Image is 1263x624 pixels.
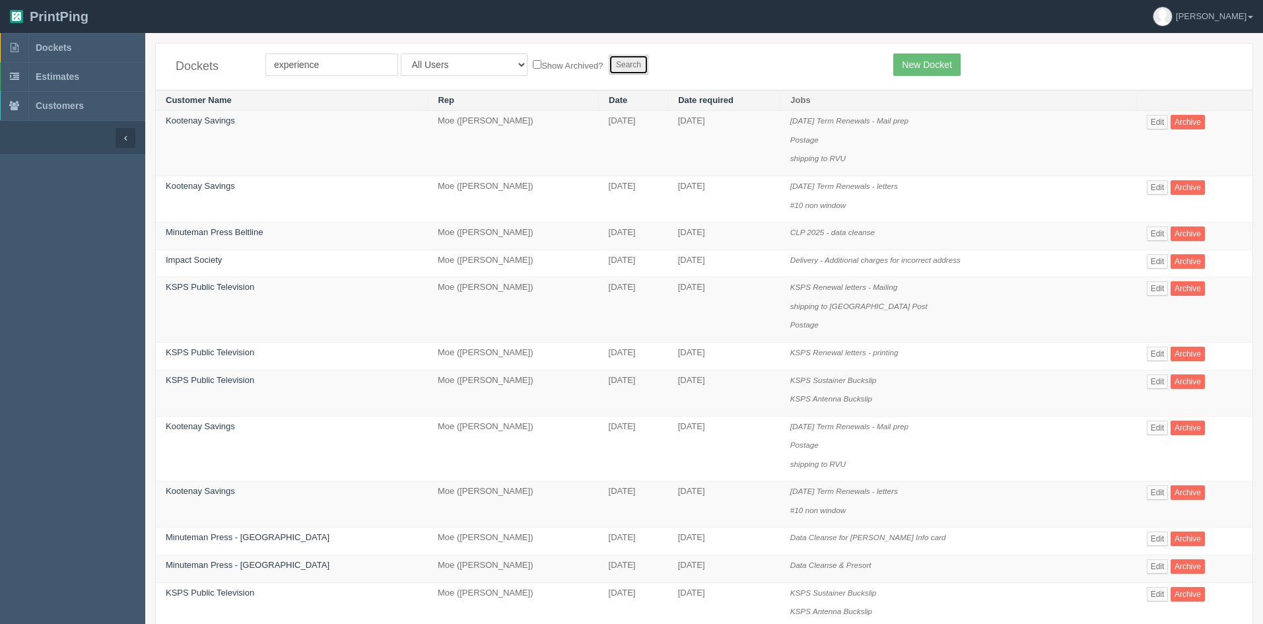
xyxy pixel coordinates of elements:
i: Postage [790,320,819,329]
td: [DATE] [599,481,668,528]
i: Delivery - Additional charges for incorrect address [790,256,961,264]
i: [DATE] Term Renewals - Mail prep [790,422,908,431]
td: [DATE] [668,250,780,277]
td: Moe ([PERSON_NAME]) [428,342,599,370]
td: [DATE] [599,250,668,277]
a: Customer Name [166,95,232,105]
i: KSPS Renewal letters - Mailing [790,283,897,291]
a: Archive [1171,532,1205,546]
a: Edit [1147,532,1169,546]
a: Rep [438,95,454,105]
i: shipping to [GEOGRAPHIC_DATA] Post [790,302,928,310]
td: Moe ([PERSON_NAME]) [428,370,599,416]
td: [DATE] [668,277,780,343]
td: Moe ([PERSON_NAME]) [428,416,599,481]
td: [DATE] [599,223,668,250]
a: Kootenay Savings [166,116,235,125]
i: Postage [790,440,819,449]
td: [DATE] [668,342,780,370]
td: [DATE] [599,342,668,370]
a: KSPS Public Television [166,282,254,292]
td: Moe ([PERSON_NAME]) [428,277,599,343]
td: Moe ([PERSON_NAME]) [428,176,599,223]
a: Archive [1171,115,1205,129]
a: Archive [1171,485,1205,500]
span: Customers [36,100,84,111]
a: Minuteman Press - [GEOGRAPHIC_DATA] [166,532,329,542]
td: [DATE] [599,416,668,481]
i: CLP 2025 - data cleanse [790,228,875,236]
a: Archive [1171,587,1205,602]
a: Archive [1171,347,1205,361]
a: Kootenay Savings [166,421,235,431]
i: [DATE] Term Renewals - letters [790,182,898,190]
td: [DATE] [599,277,668,343]
i: KSPS Sustainer Buckslip [790,588,877,597]
i: #10 non window [790,201,846,209]
input: Search [609,55,648,75]
i: [DATE] Term Renewals - letters [790,487,898,495]
td: [DATE] [668,481,780,528]
td: [DATE] [668,223,780,250]
input: Show Archived? [533,60,541,69]
td: [DATE] [599,111,668,176]
i: Data Cleanse & Presort [790,561,871,569]
a: Edit [1147,485,1169,500]
a: Edit [1147,374,1169,389]
a: Archive [1171,254,1205,269]
a: Edit [1147,347,1169,361]
i: KSPS Sustainer Buckslip [790,376,877,384]
a: KSPS Public Television [166,347,254,357]
i: KSPS Antenna Buckslip [790,607,872,615]
a: Edit [1147,559,1169,574]
img: logo-3e63b451c926e2ac314895c53de4908e5d424f24456219fb08d385ab2e579770.png [10,10,23,23]
label: Show Archived? [533,57,603,73]
td: Moe ([PERSON_NAME]) [428,481,599,528]
a: Edit [1147,226,1169,241]
td: [DATE] [668,176,780,223]
td: Moe ([PERSON_NAME]) [428,250,599,277]
a: Edit [1147,587,1169,602]
td: [DATE] [668,370,780,416]
a: Edit [1147,180,1169,195]
td: [DATE] [668,416,780,481]
td: Moe ([PERSON_NAME]) [428,528,599,555]
td: Moe ([PERSON_NAME]) [428,555,599,583]
i: KSPS Renewal letters - printing [790,348,899,357]
span: Estimates [36,71,79,82]
a: Impact Society [166,255,222,265]
a: Kootenay Savings [166,486,235,496]
span: Dockets [36,42,71,53]
td: Moe ([PERSON_NAME]) [428,223,599,250]
a: Archive [1171,281,1205,296]
td: [DATE] [599,370,668,416]
i: [DATE] Term Renewals - Mail prep [790,116,908,125]
th: Jobs [780,90,1137,111]
a: Minuteman Press Beltline [166,227,263,237]
a: Archive [1171,421,1205,435]
td: [DATE] [599,528,668,555]
i: #10 non window [790,506,846,514]
a: Archive [1171,226,1205,241]
i: KSPS Antenna Buckslip [790,394,872,403]
a: KSPS Public Television [166,588,254,598]
input: Customer Name [265,53,398,76]
a: Archive [1171,180,1205,195]
a: Date required [678,95,734,105]
a: Edit [1147,115,1169,129]
a: Edit [1147,281,1169,296]
h4: Dockets [176,60,246,73]
i: shipping to RVU [790,460,846,468]
td: [DATE] [599,176,668,223]
i: Data Cleanse for [PERSON_NAME] Info card [790,533,946,541]
td: [DATE] [668,528,780,555]
a: Archive [1171,559,1205,574]
i: Postage [790,135,819,144]
td: Moe ([PERSON_NAME]) [428,111,599,176]
a: New Docket [893,53,960,76]
i: shipping to RVU [790,154,846,162]
a: Date [609,95,627,105]
td: [DATE] [599,555,668,583]
a: Archive [1171,374,1205,389]
img: avatar_default-7531ab5dedf162e01f1e0bb0964e6a185e93c5c22dfe317fb01d7f8cd2b1632c.jpg [1153,7,1172,26]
